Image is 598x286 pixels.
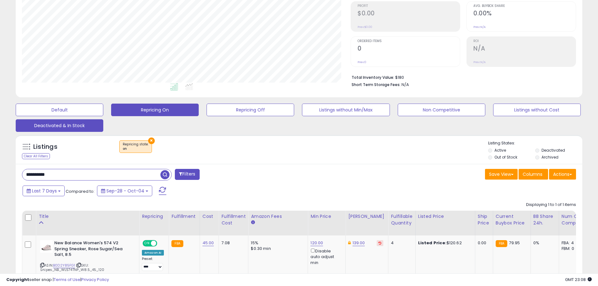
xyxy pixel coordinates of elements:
[398,104,485,116] button: Non Competitive
[6,277,29,283] strong: Copyright
[358,4,460,8] span: Profit
[533,240,554,246] div: 0%
[106,188,144,194] span: Sep-28 - Oct-04
[379,241,381,245] i: Revert to store-level Dynamic Max Price
[473,60,486,64] small: Prev: N/A
[251,220,255,225] small: Amazon Fees.
[496,213,528,226] div: Current Buybox Price
[352,75,394,80] b: Total Inventory Value:
[142,257,164,271] div: Preset:
[485,169,518,180] button: Save View
[221,240,243,246] div: 7.08
[148,138,155,144] button: ×
[54,240,131,259] b: New Balance Women's 574 V2 Spring Sneaker, Rose Sugar/Sea Salt, 8.5
[541,154,558,160] label: Archived
[478,240,488,246] div: 0.00
[207,104,294,116] button: Repricing Off
[251,240,303,246] div: 15%
[549,169,576,180] button: Actions
[494,148,506,153] label: Active
[310,247,341,266] div: Disable auto adjust min
[473,4,576,8] span: Avg. Buybox Share
[473,45,576,53] h2: N/A
[473,25,486,29] small: Prev: N/A
[123,147,148,151] div: on
[123,142,148,151] span: Repricing state :
[171,213,197,220] div: Fulfillment
[358,10,460,18] h2: $0.00
[310,213,343,220] div: Min Price
[142,250,164,256] div: Amazon AI
[221,213,245,226] div: Fulfillment Cost
[562,240,582,246] div: FBA: 4
[541,148,565,153] label: Deactivated
[496,240,507,247] small: FBA
[565,277,592,283] span: 2025-10-12 23:08 GMT
[143,241,151,246] span: ON
[473,10,576,18] h2: 0.00%
[519,169,548,180] button: Columns
[39,213,137,220] div: Title
[358,40,460,43] span: Ordered Items
[23,186,65,196] button: Last 7 Days
[302,104,390,116] button: Listings without Min/Max
[81,277,109,283] a: Privacy Policy
[40,240,134,280] div: ASIN:
[418,240,470,246] div: $120.62
[358,60,366,64] small: Prev: 0
[478,213,490,226] div: Ship Price
[418,240,447,246] b: Listed Price:
[494,154,517,160] label: Out of Stock
[97,186,152,196] button: Sep-28 - Oct-04
[53,263,75,268] a: B0D2Y85FG1
[156,241,166,246] span: OFF
[352,73,571,81] li: $180
[6,277,109,283] div: seller snap | |
[526,202,576,208] div: Displaying 1 to 1 of 1 items
[142,213,166,220] div: Repricing
[16,104,103,116] button: Default
[418,213,472,220] div: Listed Price
[348,241,351,245] i: This overrides the store level Dynamic Max Price for this listing
[473,40,576,43] span: ROI
[171,240,183,247] small: FBA
[353,240,365,246] a: 139.00
[493,104,581,116] button: Listings without Cost
[310,240,323,246] a: 120.00
[251,246,303,251] div: $0.30 min
[352,82,401,87] b: Short Term Storage Fees:
[391,240,410,246] div: 4
[251,213,305,220] div: Amazon Fees
[488,140,582,146] p: Listing States:
[202,240,214,246] a: 45.00
[66,188,94,194] span: Compared to:
[202,213,216,220] div: Cost
[32,188,57,194] span: Last 7 Days
[358,25,372,29] small: Prev: $0.00
[533,213,556,226] div: BB Share 24h.
[40,240,53,253] img: 31EClAcYPAL._SL40_.jpg
[358,45,460,53] h2: 0
[33,143,57,151] h5: Listings
[16,119,103,132] button: Deactivated & In Stock
[562,246,582,251] div: FBM: 0
[523,171,542,177] span: Columns
[562,213,585,226] div: Num of Comp.
[509,240,520,246] span: 79.95
[401,82,409,88] span: N/A
[391,213,412,226] div: Fulfillable Quantity
[175,169,199,180] button: Filters
[111,104,199,116] button: Repricing On
[348,213,385,220] div: [PERSON_NAME]
[54,277,80,283] a: Terms of Use
[22,153,50,159] div: Clear All Filters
